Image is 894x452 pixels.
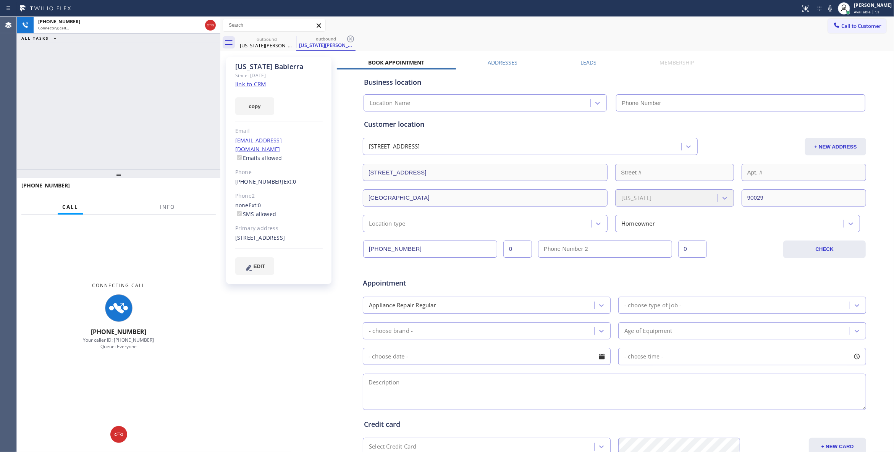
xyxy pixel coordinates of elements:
span: [PHONE_NUMBER] [38,18,80,25]
div: [US_STATE] Babierra [235,62,323,71]
label: Addresses [488,59,517,66]
div: [PERSON_NAME] [854,2,892,8]
input: Search [223,19,325,31]
div: Homeowner [621,219,655,228]
input: Ext. 2 [678,241,707,258]
input: Apt. # [742,164,867,181]
span: Info [160,203,175,210]
input: Phone Number [363,241,497,258]
a: [PHONE_NUMBER] [235,178,284,185]
div: Customer location [364,119,865,129]
div: [US_STATE][PERSON_NAME] [297,42,355,48]
span: Call [62,203,78,210]
span: Call to Customer [841,23,881,29]
div: - choose brand - [369,326,413,335]
button: Info [155,200,179,215]
div: Appliance Repair Regular [369,301,436,310]
a: link to CRM [235,80,266,88]
div: Business location [364,77,865,87]
span: Available | 9s [854,9,879,15]
div: Location Name [370,99,411,108]
span: Appointment [363,278,530,288]
input: City [363,189,608,207]
div: Primary address [235,224,323,233]
button: Mute [825,3,836,14]
input: ZIP [742,189,867,207]
div: Location type [369,219,406,228]
label: Book Appointment [369,59,425,66]
div: Credit card [364,419,865,429]
span: Ext: 0 [249,202,261,209]
div: Virginia Babierra [238,34,296,51]
button: Call to Customer [828,19,886,33]
div: outbound [297,36,355,42]
div: [STREET_ADDRESS] [369,142,420,151]
div: Age of Equipment [624,326,672,335]
div: - choose type of job - [624,301,681,310]
div: Select Credit Card [369,442,417,451]
button: ALL TASKS [17,34,64,43]
div: Since: [DATE] [235,71,323,80]
span: - choose time - [624,353,663,360]
span: Connecting Call [92,282,145,289]
button: copy [235,97,274,115]
label: Emails allowed [235,154,282,161]
a: [EMAIL_ADDRESS][DOMAIN_NAME] [235,137,282,153]
input: Ext. [503,241,532,258]
div: none [235,201,323,219]
input: Phone Number [616,94,865,111]
div: Phone [235,168,323,177]
div: [US_STATE][PERSON_NAME] [238,42,296,49]
div: outbound [238,36,296,42]
span: Ext: 0 [284,178,296,185]
button: + NEW ADDRESS [805,138,866,155]
label: Membership [660,59,694,66]
span: [PHONE_NUMBER] [91,328,146,336]
div: Phone2 [235,192,323,200]
span: Your caller ID: [PHONE_NUMBER] Queue: Everyone [83,337,154,350]
span: EDIT [254,263,265,269]
input: Address [363,164,608,181]
input: Street # [615,164,734,181]
label: SMS allowed [235,210,276,218]
span: Connecting call… [38,25,69,31]
button: Hang up [110,426,127,443]
button: Hang up [205,20,216,31]
button: Call [58,200,83,215]
label: Leads [580,59,597,66]
input: SMS allowed [237,211,242,216]
div: [STREET_ADDRESS] [235,234,323,242]
input: Emails allowed [237,155,242,160]
input: Phone Number 2 [538,241,672,258]
div: Virginia Babierra [297,34,355,50]
div: Email [235,127,323,136]
span: ALL TASKS [21,36,49,41]
span: [PHONE_NUMBER] [21,182,70,189]
button: EDIT [235,257,274,275]
input: - choose date - [363,348,611,365]
button: CHECK [783,241,866,258]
